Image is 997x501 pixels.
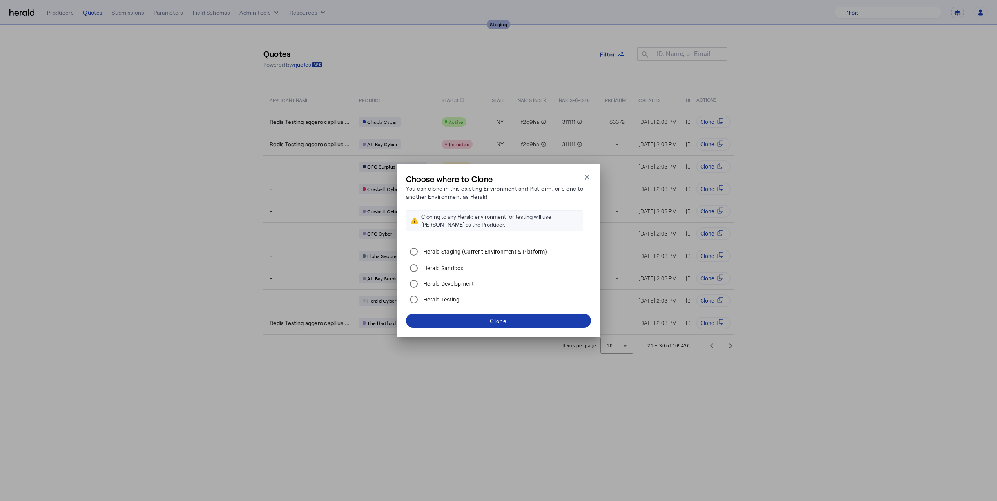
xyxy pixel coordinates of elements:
[421,213,578,229] div: Cloning to any Herald environment for testing will use [PERSON_NAME] as the Producer.
[406,314,591,328] button: Clone
[422,296,460,303] label: Herald Testing
[406,184,583,201] p: You can clone in this existing Environment and Platform, or clone to another Environment as Herald
[490,317,507,325] div: Clone
[422,280,474,288] label: Herald Development
[422,248,547,256] label: Herald Staging (Current Environment & Platform)
[406,173,583,184] h3: Choose where to Clone
[422,264,464,272] label: Herald Sandbox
